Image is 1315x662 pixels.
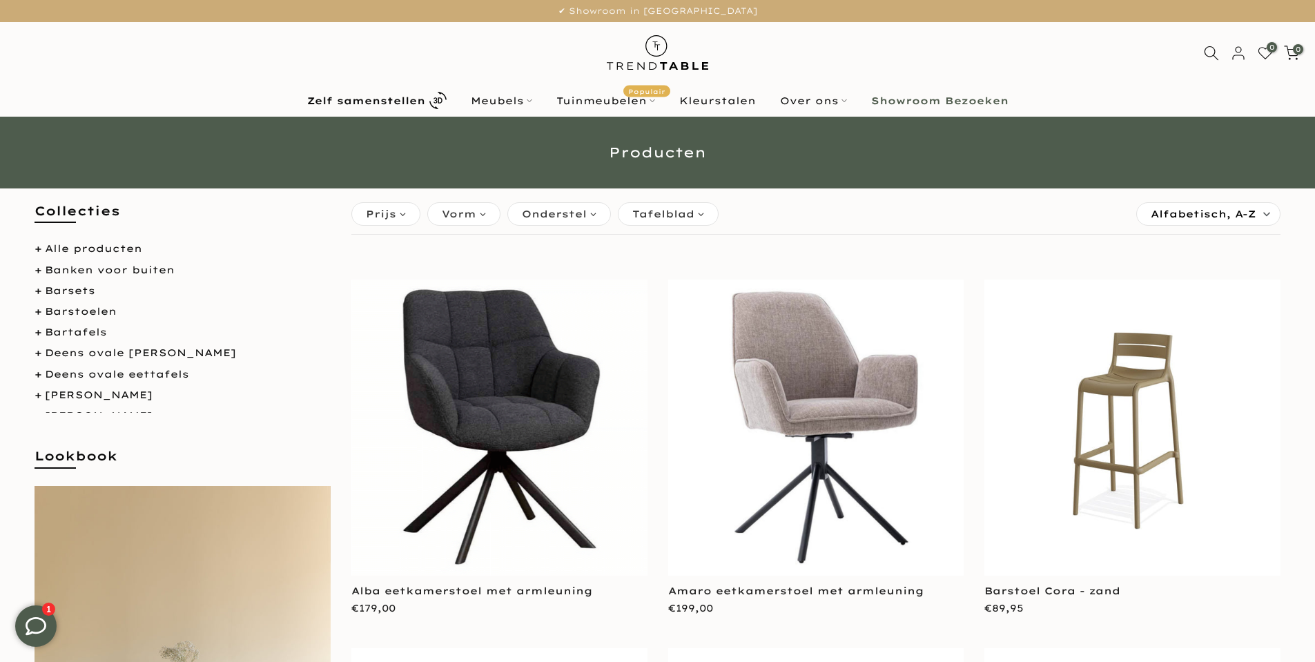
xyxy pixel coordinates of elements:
[45,368,189,380] a: Deens ovale eettafels
[17,3,1298,19] p: ✔ Showroom in [GEOGRAPHIC_DATA]
[45,389,153,401] a: [PERSON_NAME]
[351,585,592,597] a: Alba eetkamerstoel met armleuning
[984,585,1120,597] a: Barstoel Cora - zand
[307,96,425,106] b: Zelf samenstellen
[859,93,1020,109] a: Showroom Bezoeken
[597,22,718,84] img: trend-table
[1267,42,1277,52] span: 0
[1293,44,1303,55] span: 0
[45,305,117,318] a: Barstoelen
[35,202,331,233] h5: Collecties
[45,326,107,338] a: Bartafels
[1258,46,1273,61] a: 0
[351,280,647,576] img: Eetkamerstoel alba alpine indigo
[1137,203,1280,225] label: Sorteren:Alfabetisch, A-Z
[35,447,331,478] h5: Lookbook
[544,93,667,109] a: TuinmeubelenPopulair
[1284,46,1299,61] a: 0
[768,93,859,109] a: Over ons
[45,284,95,297] a: Barsets
[871,96,1009,106] b: Showroom Bezoeken
[295,88,458,113] a: Zelf samenstellen
[45,347,236,359] a: Deens ovale [PERSON_NAME]
[522,206,587,222] span: Onderstel
[1,592,70,661] iframe: toggle-frame
[668,602,713,614] span: €199,00
[442,206,476,222] span: Vorm
[623,85,670,97] span: Populair
[254,146,1062,159] h1: Producten
[366,206,396,222] span: Prijs
[351,602,396,614] span: €179,00
[632,206,694,222] span: Tafelblad
[45,264,175,276] a: Banken voor buiten
[668,585,924,597] a: Amaro eetkamerstoel met armleuning
[45,242,142,255] a: Alle producten
[1151,203,1256,225] span: Alfabetisch, A-Z
[458,93,544,109] a: Meubels
[667,93,768,109] a: Kleurstalen
[45,409,153,422] a: [PERSON_NAME]
[984,602,1024,614] span: €89,95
